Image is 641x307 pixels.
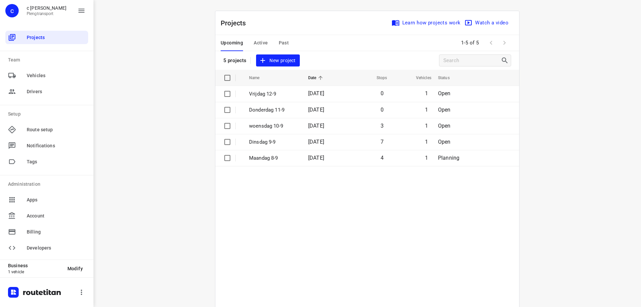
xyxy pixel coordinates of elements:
[381,155,384,161] span: 4
[256,54,299,67] button: New project
[438,107,451,113] span: Open
[8,56,88,63] p: Team
[5,225,88,239] div: Billing
[27,142,85,149] span: Notifications
[249,74,268,82] span: Name
[249,154,298,162] p: Maandag 8-9
[221,39,243,47] span: Upcoming
[425,139,428,145] span: 1
[62,263,88,275] button: Modify
[498,36,511,49] span: Next Page
[249,138,298,146] p: Dinsdag 9-9
[67,266,83,271] span: Modify
[308,155,324,161] span: [DATE]
[8,263,62,268] p: Business
[27,88,85,95] span: Drivers
[425,155,428,161] span: 1
[381,139,384,145] span: 7
[249,122,298,130] p: woensdag 10-9
[5,155,88,168] div: Tags
[8,181,88,188] p: Administration
[5,139,88,152] div: Notifications
[438,90,451,97] span: Open
[221,18,251,28] p: Projects
[438,155,459,161] span: Planning
[308,74,325,82] span: Date
[458,36,482,50] span: 1-5 of 5
[5,193,88,206] div: Apps
[27,5,66,11] p: c blom
[443,55,501,66] input: Search projects
[254,39,268,47] span: Active
[438,139,451,145] span: Open
[407,74,431,82] span: Vehicles
[249,106,298,114] p: Donderdag 11-9
[381,90,384,97] span: 0
[5,4,19,17] div: c
[27,34,85,41] span: Projects
[27,158,85,165] span: Tags
[27,126,85,133] span: Route setup
[5,241,88,255] div: Developers
[308,107,324,113] span: [DATE]
[5,31,88,44] div: Projects
[425,123,428,129] span: 1
[5,123,88,136] div: Route setup
[5,85,88,98] div: Drivers
[27,212,85,219] span: Account
[5,69,88,82] div: Vehicles
[8,111,88,118] p: Setup
[438,74,458,82] span: Status
[381,123,384,129] span: 3
[27,11,66,16] p: Plengtransport
[308,123,324,129] span: [DATE]
[368,74,387,82] span: Stops
[8,270,62,274] p: 1 vehicle
[223,57,246,63] p: 5 projects
[27,228,85,236] span: Billing
[27,245,85,252] span: Developers
[5,209,88,222] div: Account
[425,107,428,113] span: 1
[484,36,498,49] span: Previous Page
[27,72,85,79] span: Vehicles
[249,90,298,98] p: Vrijdag 12-9
[279,39,289,47] span: Past
[425,90,428,97] span: 1
[260,56,295,65] span: New project
[308,139,324,145] span: [DATE]
[308,90,324,97] span: [DATE]
[27,196,85,203] span: Apps
[501,56,511,64] div: Search
[438,123,451,129] span: Open
[381,107,384,113] span: 0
